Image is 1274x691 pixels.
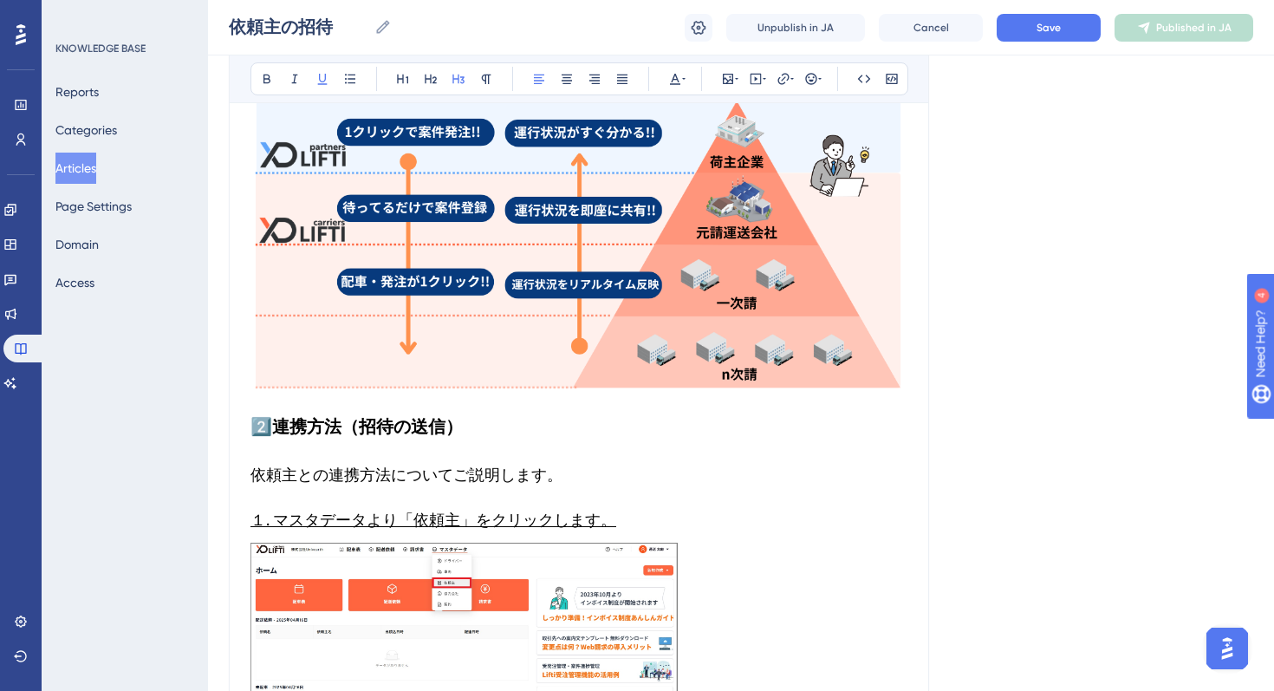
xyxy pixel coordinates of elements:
[55,267,94,298] button: Access
[879,14,983,42] button: Cancel
[250,416,272,437] strong: 2️⃣
[1156,21,1232,35] span: Published in JA
[1201,623,1253,675] iframe: UserGuiding AI Assistant Launcher
[726,14,865,42] button: Unpublish in JA
[250,466,562,484] span: 依頼主との連携方法についてご説明します。
[41,4,108,25] span: Need Help?
[272,416,463,437] strong: 連携方法（招待の送信）
[55,191,132,222] button: Page Settings
[55,229,99,260] button: Domain
[55,76,99,108] button: Reports
[1115,14,1253,42] button: Published in JA
[55,153,96,184] button: Articles
[757,21,834,35] span: Unpublish in JA
[1037,21,1061,35] span: Save
[55,42,146,55] div: KNOWLEDGE BASE
[913,21,949,35] span: Cancel
[120,9,126,23] div: 4
[997,14,1101,42] button: Save
[229,15,367,39] input: Article Name
[250,511,616,529] span: １. マスタデータより「依頼主」をクリックします。
[55,114,117,146] button: Categories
